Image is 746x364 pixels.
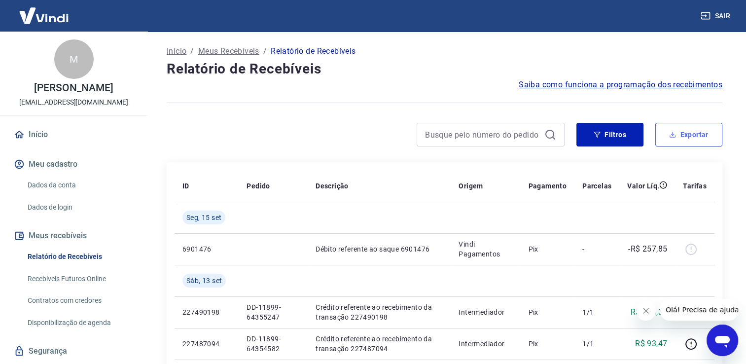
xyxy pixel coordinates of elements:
[182,244,231,254] p: 6901476
[425,127,540,142] input: Busque pelo número do pedido
[24,269,136,289] a: Recebíveis Futuros Online
[707,325,738,356] iframe: Botão para abrir a janela de mensagens
[247,302,300,322] p: DD-11899-64355247
[636,301,656,321] iframe: Fechar mensagem
[24,197,136,218] a: Dados de login
[528,181,567,191] p: Pagamento
[528,339,567,349] p: Pix
[627,181,659,191] p: Valor Líq.
[576,123,643,146] button: Filtros
[263,45,267,57] p: /
[316,334,443,354] p: Crédito referente ao recebimento da transação 227487094
[655,123,722,146] button: Exportar
[247,181,270,191] p: Pedido
[459,307,512,317] p: Intermediador
[24,313,136,333] a: Disponibilização de agenda
[167,45,186,57] a: Início
[198,45,259,57] a: Meus Recebíveis
[519,79,722,91] a: Saiba como funciona a programação dos recebimentos
[631,306,668,318] p: R$ 164,38
[182,307,231,317] p: 227490198
[24,247,136,267] a: Relatório de Recebíveis
[24,175,136,195] a: Dados da conta
[582,307,611,317] p: 1/1
[683,181,707,191] p: Tarifas
[316,302,443,322] p: Crédito referente ao recebimento da transação 227490198
[271,45,355,57] p: Relatório de Recebíveis
[699,7,734,25] button: Sair
[459,239,512,259] p: Vindi Pagamentos
[24,291,136,311] a: Contratos com credores
[34,83,113,93] p: [PERSON_NAME]
[459,181,483,191] p: Origem
[190,45,194,57] p: /
[186,213,221,222] span: Seg, 15 set
[528,307,567,317] p: Pix
[316,181,349,191] p: Descrição
[628,243,667,255] p: -R$ 257,85
[167,59,722,79] h4: Relatório de Recebíveis
[12,340,136,362] a: Segurança
[19,97,128,108] p: [EMAIL_ADDRESS][DOMAIN_NAME]
[247,334,300,354] p: DD-11899-64354582
[182,181,189,191] p: ID
[6,7,83,15] span: Olá! Precisa de ajuda?
[582,339,611,349] p: 1/1
[316,244,443,254] p: Débito referente ao saque 6901476
[182,339,231,349] p: 227487094
[660,299,738,321] iframe: Mensagem da empresa
[582,244,611,254] p: -
[12,124,136,146] a: Início
[582,181,611,191] p: Parcelas
[186,276,222,286] span: Sáb, 13 set
[12,225,136,247] button: Meus recebíveis
[459,339,512,349] p: Intermediador
[54,39,94,79] div: M
[12,153,136,175] button: Meu cadastro
[12,0,76,31] img: Vindi
[635,338,667,350] p: R$ 93,47
[528,244,567,254] p: Pix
